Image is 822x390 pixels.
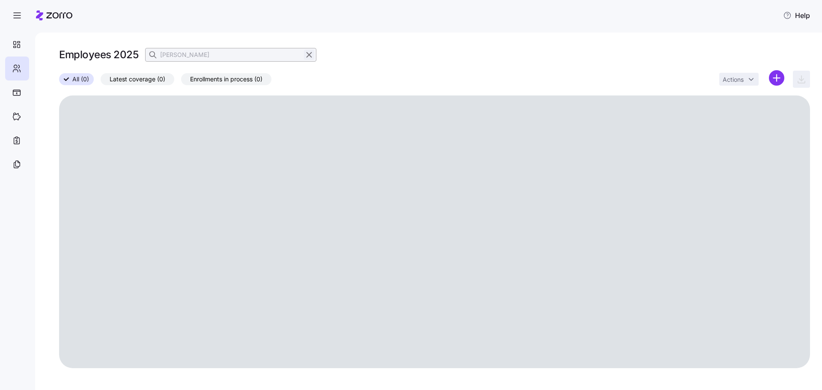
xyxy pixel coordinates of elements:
span: Help [783,10,810,21]
input: Search Employees [145,48,316,62]
span: Enrollments in process (0) [190,74,262,85]
h1: Employees 2025 [59,48,138,61]
button: Help [776,7,817,24]
span: Actions [723,77,744,83]
span: All (0) [72,74,89,85]
button: Actions [719,73,759,86]
svg: add icon [769,70,784,86]
span: Latest coverage (0) [110,74,165,85]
